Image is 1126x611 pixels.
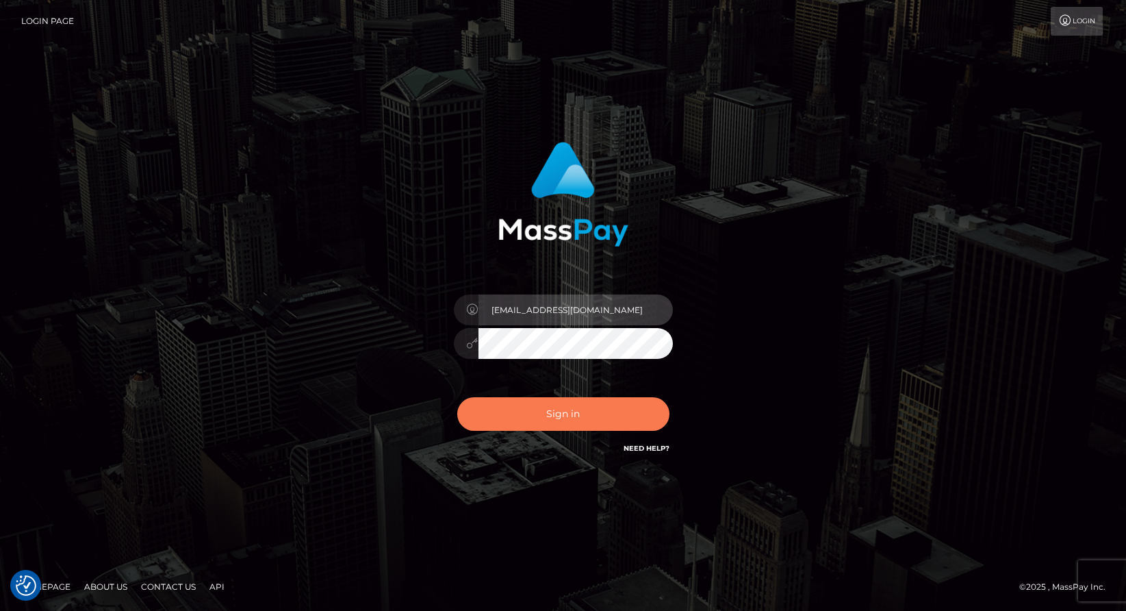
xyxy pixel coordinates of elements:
[1019,579,1116,595] div: © 2025 , MassPay Inc.
[136,576,201,597] a: Contact Us
[1051,7,1103,36] a: Login
[15,576,76,597] a: Homepage
[21,7,74,36] a: Login Page
[204,576,230,597] a: API
[79,576,133,597] a: About Us
[498,142,628,247] img: MassPay Login
[457,397,669,431] button: Sign in
[16,575,36,596] img: Revisit consent button
[16,575,36,596] button: Consent Preferences
[478,295,673,325] input: Username...
[624,444,669,453] a: Need Help?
